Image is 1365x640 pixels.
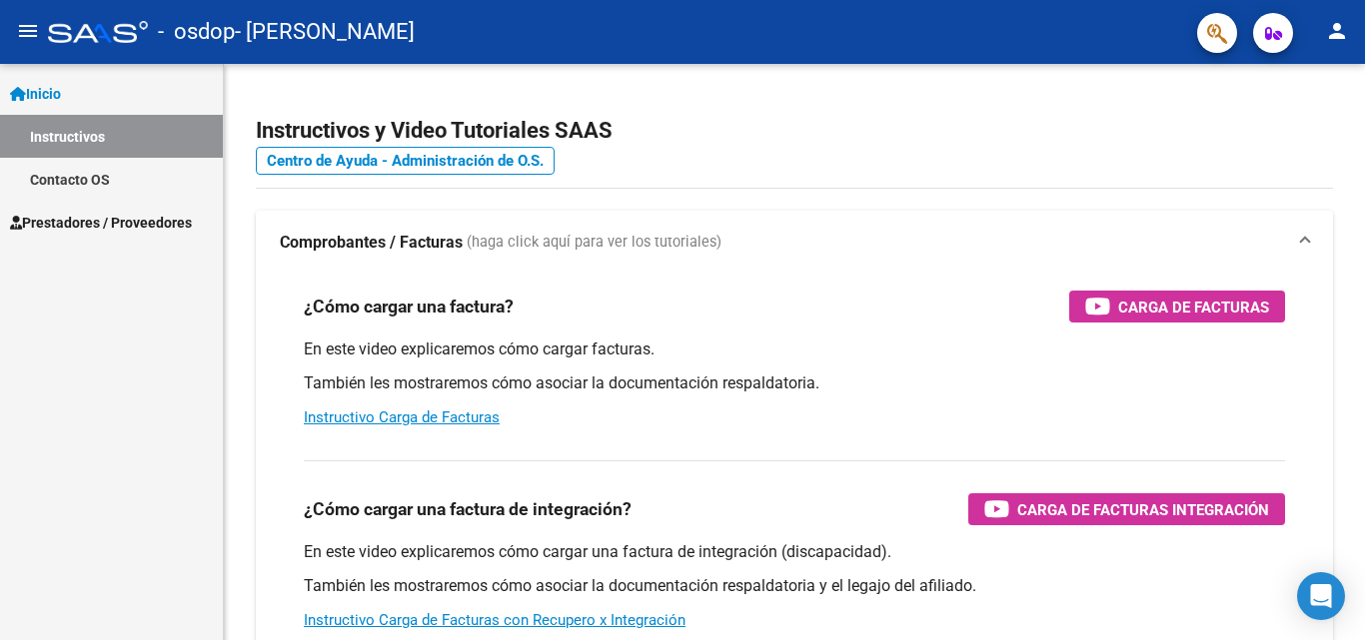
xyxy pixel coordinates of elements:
[304,495,632,523] h3: ¿Cómo cargar una factura de integración?
[10,83,61,105] span: Inicio
[304,541,1285,563] p: En este video explicaremos cómo cargar una factura de integración (discapacidad).
[304,293,514,320] h3: ¿Cómo cargar una factura?
[280,232,463,254] strong: Comprobantes / Facturas
[256,147,555,175] a: Centro de Ayuda - Administración de O.S.
[256,112,1333,150] h2: Instructivos y Video Tutoriales SAAS
[256,211,1333,275] mat-expansion-panel-header: Comprobantes / Facturas (haga click aquí para ver los tutoriales)
[304,575,1285,597] p: También les mostraremos cómo asociar la documentación respaldatoria y el legajo del afiliado.
[1325,19,1349,43] mat-icon: person
[10,212,192,234] span: Prestadores / Proveedores
[1118,295,1269,320] span: Carga de Facturas
[1069,291,1285,322] button: Carga de Facturas
[235,10,415,54] span: - [PERSON_NAME]
[968,493,1285,525] button: Carga de Facturas Integración
[467,232,721,254] span: (haga click aquí para ver los tutoriales)
[1297,572,1345,620] div: Open Intercom Messenger
[304,338,1285,360] p: En este video explicaremos cómo cargar facturas.
[1017,497,1269,522] span: Carga de Facturas Integración
[304,611,685,629] a: Instructivo Carga de Facturas con Recupero x Integración
[158,10,235,54] span: - osdop
[16,19,40,43] mat-icon: menu
[304,408,500,426] a: Instructivo Carga de Facturas
[304,372,1285,394] p: También les mostraremos cómo asociar la documentación respaldatoria.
